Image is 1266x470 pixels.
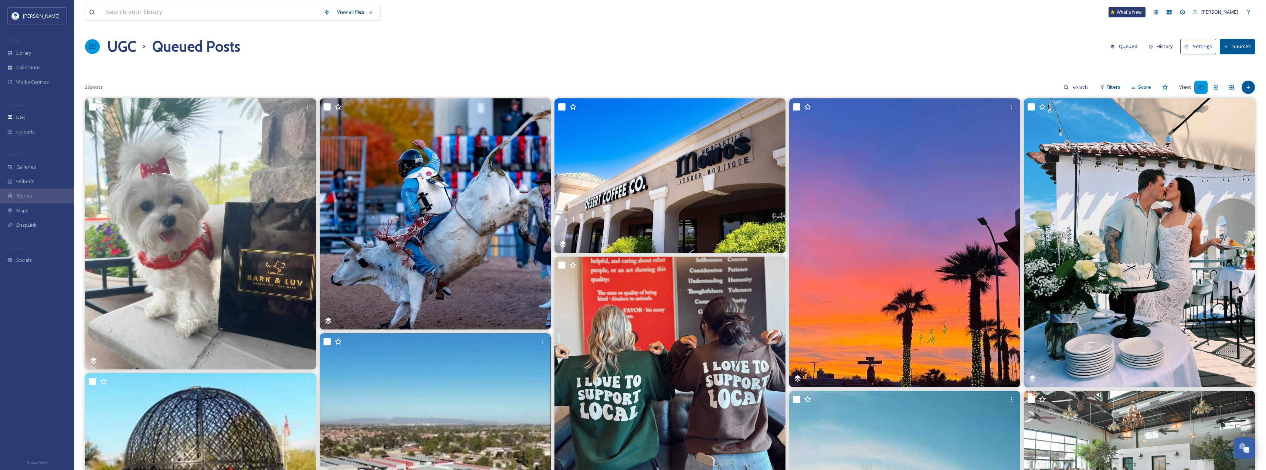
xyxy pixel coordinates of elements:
[1109,7,1145,17] a: What's New
[7,152,24,158] span: WIDGETS
[7,102,23,108] span: COLLECT
[1024,98,1255,387] img: Celebrating something special? 🎉 From birthdays to bridal showers, Bottle & Bean is the perfect s...
[7,38,20,44] span: MEDIA
[1145,39,1181,54] a: History
[16,50,31,57] span: Library
[1107,39,1145,54] a: Queued
[16,207,28,214] span: Maps
[12,12,19,20] img: download.jpeg
[333,5,377,19] a: View all files
[26,460,48,465] span: Privacy Policy
[26,457,48,466] a: Privacy Policy
[16,78,49,85] span: Media Centres
[23,13,60,19] span: [PERSON_NAME]
[16,163,36,170] span: Galleries
[554,98,785,253] img: 474153806_18056956102966328_1954497935257457249_n.jpg
[1179,84,1191,91] span: View:
[102,4,320,20] input: Search your library
[1145,39,1177,54] button: History
[789,98,1020,387] img: 471569101_18477617176034941_4121651036665666169_n.jpg
[320,98,551,329] img: 422890452_18076055428452715_1701741071229087628_n.jpg
[16,114,26,121] span: UGC
[1107,84,1120,91] span: Filters
[1180,39,1216,54] button: Settings
[1138,84,1151,91] span: Score
[1189,5,1242,19] a: [PERSON_NAME]
[1220,39,1255,54] button: Sources
[1201,9,1238,15] span: [PERSON_NAME]
[16,222,37,229] span: SnapLink
[152,35,240,58] h1: Queued Posts
[16,192,32,199] span: Stories
[16,128,35,135] span: Uploads
[85,84,103,91] span: 29 posts
[1107,39,1141,54] button: Queued
[16,178,34,185] span: Embeds
[16,257,32,264] span: Socials
[16,64,41,71] span: Collections
[1069,80,1093,95] input: Search
[7,245,22,251] span: SOCIALS
[85,98,316,369] img: 432487869_887847589757364_4796375296375744141_n.jpg
[107,35,136,58] a: UGC
[1180,39,1220,54] a: Settings
[1233,437,1255,459] button: Open Chat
